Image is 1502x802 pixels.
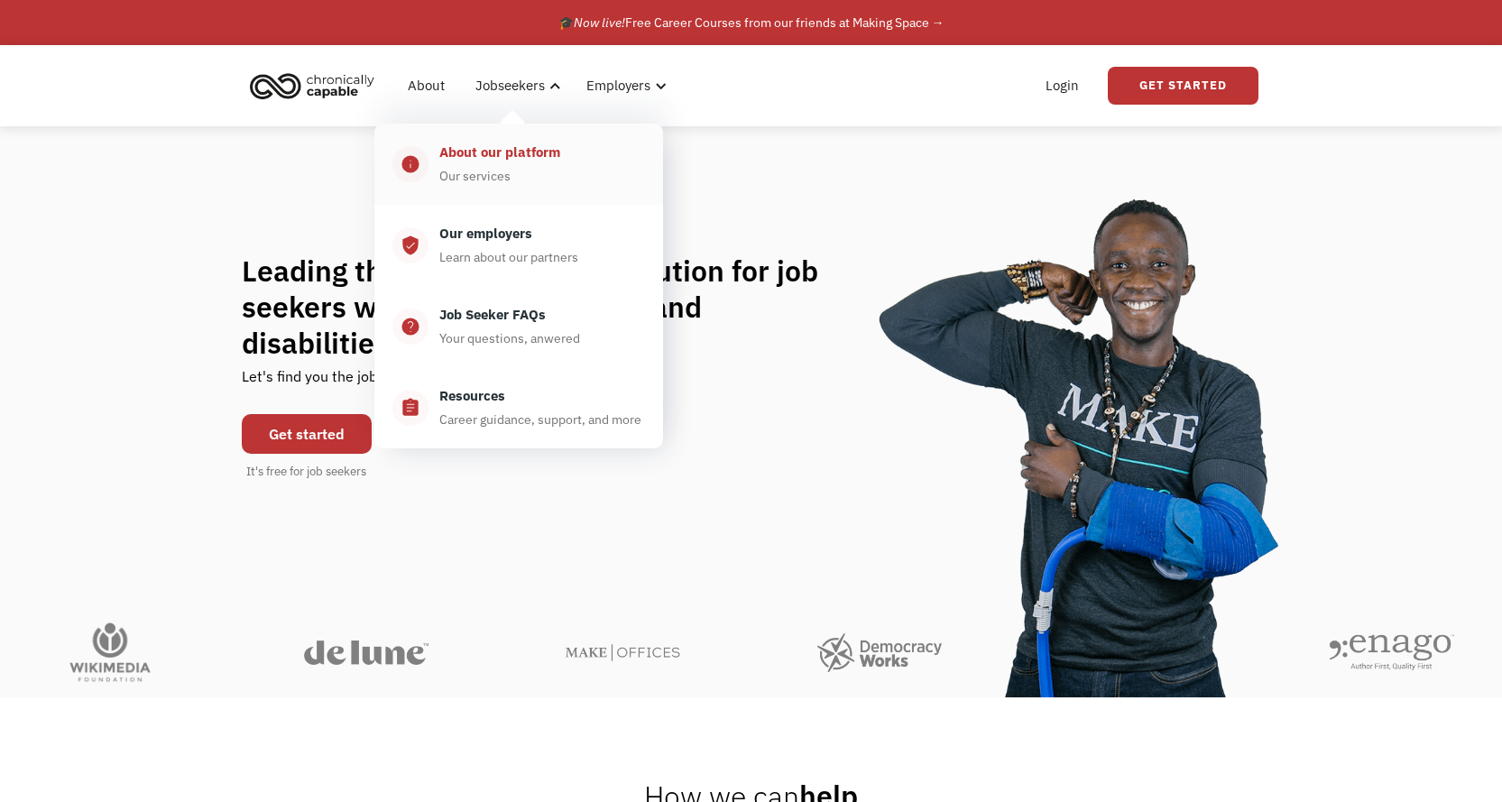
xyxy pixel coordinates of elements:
[439,385,505,407] div: Resources
[439,327,580,349] div: Your questions, anwered
[439,409,641,430] div: Career guidance, support, and more
[439,304,546,326] div: Job Seeker FAQs
[242,414,372,454] a: Get started
[475,75,545,97] div: Jobseekers
[374,286,663,367] a: help_centerJob Seeker FAQsYour questions, anwered
[246,463,366,481] div: It's free for job seekers
[242,253,853,361] h1: Leading the flexible work revolution for job seekers with chronic illnesses and disabilities
[465,57,567,115] div: Jobseekers
[558,12,945,33] div: 🎓 Free Career Courses from our friends at Making Space →
[242,361,479,405] div: Let's find you the job of your dreams
[397,57,456,115] a: About
[374,205,663,286] a: verified_userOur employersLearn about our partners
[401,316,420,337] div: help_center
[374,115,663,448] nav: Jobseekers
[586,75,650,97] div: Employers
[439,223,532,244] div: Our employers
[374,367,663,448] a: assignmentResourcesCareer guidance, support, and more
[244,66,380,106] img: Chronically Capable logo
[374,124,663,205] a: infoAbout our platformOur services
[1108,67,1258,105] a: Get Started
[576,57,672,115] div: Employers
[439,165,511,187] div: Our services
[439,142,560,163] div: About our platform
[401,397,420,419] div: assignment
[244,66,388,106] a: home
[401,153,420,175] div: info
[574,14,625,31] em: Now live!
[401,235,420,256] div: verified_user
[439,246,578,268] div: Learn about our partners
[1035,57,1090,115] a: Login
